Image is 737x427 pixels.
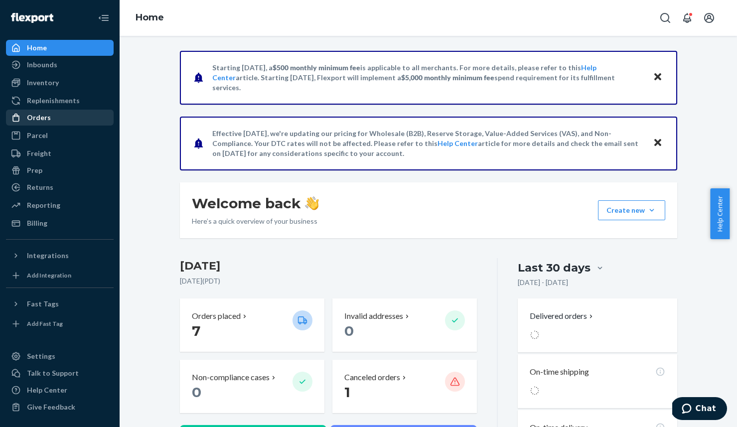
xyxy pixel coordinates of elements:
a: Parcel [6,128,114,143]
div: Talk to Support [27,368,79,378]
img: hand-wave emoji [305,196,319,210]
a: Inbounds [6,57,114,73]
div: Add Integration [27,271,71,280]
div: Replenishments [27,96,80,106]
p: Here’s a quick overview of your business [192,216,319,226]
button: Close Navigation [94,8,114,28]
button: Non-compliance cases 0 [180,360,324,413]
p: [DATE] ( PDT ) [180,276,477,286]
button: Orders placed 7 [180,298,324,352]
span: 0 [192,384,201,401]
div: Settings [27,351,55,361]
span: $5,000 monthly minimum fee [401,73,494,82]
a: Help Center [438,139,478,147]
p: Starting [DATE], a is applicable to all merchants. For more details, please refer to this article... [212,63,643,93]
div: Reporting [27,200,60,210]
p: Non-compliance cases [192,372,270,383]
div: Integrations [27,251,69,261]
a: Prep [6,162,114,178]
a: Add Integration [6,268,114,284]
div: Prep [27,165,42,175]
iframe: Opens a widget where you can chat to one of our agents [672,397,727,422]
div: Parcel [27,131,48,141]
button: Help Center [710,188,730,239]
span: 1 [344,384,350,401]
p: Orders placed [192,310,241,322]
button: Fast Tags [6,296,114,312]
div: Freight [27,148,51,158]
div: Inventory [27,78,59,88]
a: Billing [6,215,114,231]
h1: Welcome back [192,194,319,212]
div: Give Feedback [27,402,75,412]
a: Returns [6,179,114,195]
a: Reporting [6,197,114,213]
button: Open notifications [677,8,697,28]
div: Home [27,43,47,53]
button: Open account menu [699,8,719,28]
ol: breadcrumbs [128,3,172,32]
a: Settings [6,348,114,364]
div: Fast Tags [27,299,59,309]
span: 7 [192,322,200,339]
p: Invalid addresses [344,310,403,322]
button: Open Search Box [655,8,675,28]
span: 0 [344,322,354,339]
div: Help Center [27,385,67,395]
button: Talk to Support [6,365,114,381]
div: Inbounds [27,60,57,70]
a: Home [136,12,164,23]
button: Integrations [6,248,114,264]
div: Add Fast Tag [27,319,63,328]
div: Billing [27,218,47,228]
a: Inventory [6,75,114,91]
span: $500 monthly minimum fee [273,63,360,72]
button: Close [651,136,664,150]
div: Orders [27,113,51,123]
a: Freight [6,145,114,161]
button: Canceled orders 1 [332,360,477,413]
p: On-time shipping [530,366,589,378]
div: Last 30 days [518,260,590,276]
p: [DATE] - [DATE] [518,278,568,287]
h3: [DATE] [180,258,477,274]
p: Effective [DATE], we're updating our pricing for Wholesale (B2B), Reserve Storage, Value-Added Se... [212,129,643,158]
p: Canceled orders [344,372,400,383]
a: Add Fast Tag [6,316,114,332]
img: Flexport logo [11,13,53,23]
button: Close [651,70,664,85]
div: Returns [27,182,53,192]
a: Help Center [6,382,114,398]
a: Orders [6,110,114,126]
button: Give Feedback [6,399,114,415]
button: Delivered orders [530,310,595,322]
button: Create new [598,200,665,220]
button: Invalid addresses 0 [332,298,477,352]
a: Home [6,40,114,56]
a: Replenishments [6,93,114,109]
